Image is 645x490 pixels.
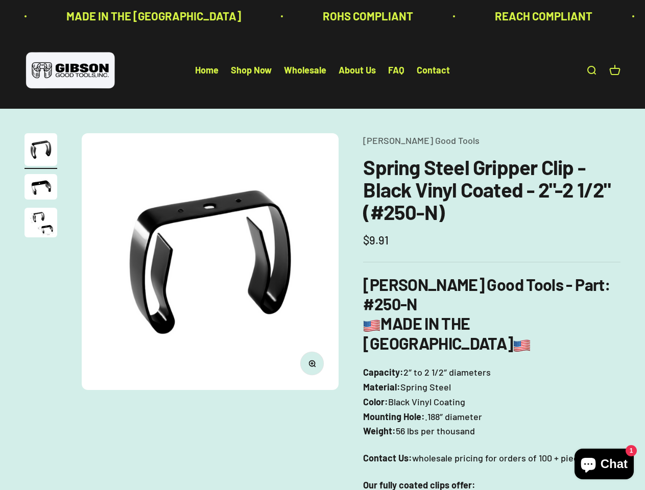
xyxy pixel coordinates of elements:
[388,395,465,409] span: Black Vinyl Coating
[363,425,396,436] b: Weight:
[363,313,530,352] b: MADE IN THE [GEOGRAPHIC_DATA]
[417,65,450,76] a: Contact
[25,174,57,203] button: Go to item 2
[25,133,57,169] button: Go to item 1
[311,7,401,25] p: ROHS COMPLIANT
[284,65,326,76] a: Wholesale
[388,65,404,76] a: FAQ
[25,174,57,200] img: close up of a spring steel gripper clip, tool clip, durable, secure holding, Excellent corrosion ...
[339,65,376,76] a: About Us
[195,65,219,76] a: Home
[231,65,272,76] a: Shop Now
[571,449,637,482] inbox-online-store-chat: Shopify online store chat
[82,133,339,390] img: Gripper clip, made & shipped from the USA!
[363,452,412,463] strong: Contact Us:
[425,409,482,424] span: .188″ diameter
[483,7,581,25] p: REACH COMPLIANT
[55,7,229,25] p: MADE IN THE [GEOGRAPHIC_DATA]
[396,424,475,438] span: 56 lbs per thousand
[403,365,491,380] span: 2″ to 2 1/2″ diameters
[363,366,403,378] b: Capacity:
[363,411,425,422] b: Mounting Hole:
[363,381,400,393] b: Material:
[363,231,389,249] sale-price: $9.91
[363,156,620,223] h1: Spring Steel Gripper Clip - Black Vinyl Coated - 2"-2 1/2" (#250-N)
[25,208,57,240] button: Go to item 3
[363,451,620,465] p: wholesale pricing for orders of 100 + pieces
[363,135,480,146] a: [PERSON_NAME] Good Tools
[25,133,57,166] img: Gripper clip, made & shipped from the USA!
[25,208,57,237] img: close up of a spring steel gripper clip, tool clip, durable, secure holding, Excellent corrosion ...
[363,396,388,407] b: Color:
[363,275,610,313] b: [PERSON_NAME] Good Tools - Part: #250-N
[400,380,451,395] span: Spring Steel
